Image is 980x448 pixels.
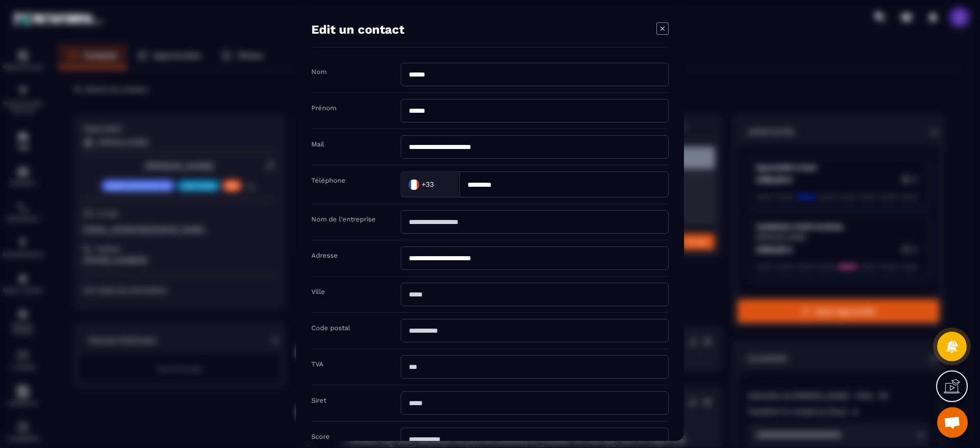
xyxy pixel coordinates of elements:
[937,407,968,438] div: Ouvrir le chat
[404,174,424,194] img: Country Flag
[311,22,404,37] h4: Edit un contact
[311,104,336,112] label: Prénom
[311,360,324,368] label: TVA
[311,177,346,184] label: Téléphone
[311,433,330,440] label: Score
[401,171,459,197] div: Search for option
[311,396,326,404] label: Siret
[311,324,350,332] label: Code postal
[311,288,325,295] label: Ville
[422,180,434,190] span: +33
[311,252,338,259] label: Adresse
[311,68,327,76] label: Nom
[311,215,376,223] label: Nom de l'entreprise
[436,177,449,192] input: Search for option
[311,140,324,148] label: Mail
